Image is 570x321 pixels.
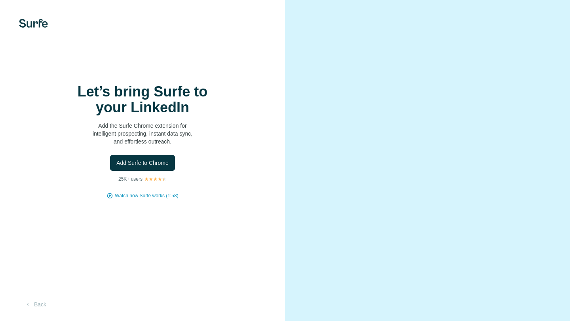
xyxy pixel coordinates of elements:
img: Surfe's logo [19,19,48,28]
img: Rating Stars [144,177,167,181]
button: Back [19,297,52,312]
p: Add the Surfe Chrome extension for intelligent prospecting, instant data sync, and effortless out... [63,122,222,145]
button: Watch how Surfe works (1:58) [115,192,178,199]
h1: Let’s bring Surfe to your LinkedIn [63,84,222,115]
p: 25K+ users [118,176,142,183]
button: Add Surfe to Chrome [110,155,175,171]
span: Add Surfe to Chrome [116,159,169,167]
